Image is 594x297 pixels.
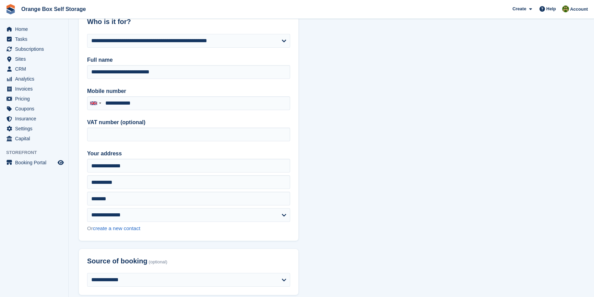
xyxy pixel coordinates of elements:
[87,118,290,127] label: VAT number (optional)
[15,44,56,54] span: Subscriptions
[3,24,65,34] a: menu
[15,134,56,143] span: Capital
[15,34,56,44] span: Tasks
[546,5,556,12] span: Help
[87,56,290,64] label: Full name
[15,94,56,104] span: Pricing
[512,5,526,12] span: Create
[6,149,68,156] span: Storefront
[3,114,65,123] a: menu
[93,225,140,231] a: create a new contact
[5,4,16,14] img: stora-icon-8386f47178a22dfd0bd8f6a31ec36ba5ce8667c1dd55bd0f319d3a0aa187defe.svg
[15,54,56,64] span: Sites
[87,18,290,26] h2: Who is it for?
[15,104,56,114] span: Coupons
[15,64,56,74] span: CRM
[15,74,56,84] span: Analytics
[3,64,65,74] a: menu
[15,114,56,123] span: Insurance
[15,24,56,34] span: Home
[57,158,65,167] a: Preview store
[3,54,65,64] a: menu
[15,124,56,133] span: Settings
[3,94,65,104] a: menu
[562,5,569,12] img: Sarah
[3,44,65,54] a: menu
[3,34,65,44] a: menu
[149,260,167,265] span: (optional)
[3,104,65,114] a: menu
[87,257,147,265] span: Source of booking
[3,124,65,133] a: menu
[3,158,65,167] a: menu
[570,6,588,13] span: Account
[3,84,65,94] a: menu
[87,150,290,158] label: Your address
[15,84,56,94] span: Invoices
[15,158,56,167] span: Booking Portal
[87,87,290,95] label: Mobile number
[19,3,89,15] a: Orange Box Self Storage
[87,225,290,233] div: Or
[3,74,65,84] a: menu
[3,134,65,143] a: menu
[87,97,103,110] div: United Kingdom: +44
